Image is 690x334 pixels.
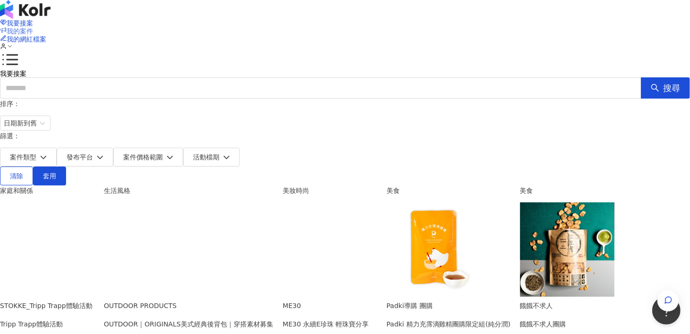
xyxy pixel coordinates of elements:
img: Padki 精力充霈滴雞精(團購限定組) [387,202,481,297]
div: Padki導購 團購 [387,301,511,311]
div: OUTDOOR｜ORIGINALS美式經典後背包｜穿搭素材募集 [104,319,273,329]
span: 我的網紅檔案 [7,35,46,43]
span: 搜尋 [663,83,680,93]
div: Padki 精力充霈滴雞精團購限定組(純分潤) [387,319,511,329]
div: OUTDOOR PRODUCTS [104,301,273,311]
div: 美食 [387,185,511,196]
div: 美食 [520,185,614,196]
button: 活動檔期 [183,148,240,167]
div: 生活風格 [104,185,273,196]
iframe: Help Scout Beacon - Open [652,296,681,325]
div: ME30 [283,301,369,311]
img: 【OUTDOOR】ORIGINALS美式經典後背包M [104,202,198,297]
span: 我的案件 [7,27,33,35]
span: 套用 [43,172,56,180]
span: 案件類型 [10,153,36,161]
span: 案件價格範圍 [123,153,163,161]
img: 餓餓不求人系列 [520,202,614,297]
button: 搜尋 [641,77,690,99]
div: 美妝時尚 [283,185,377,196]
span: 清除 [10,172,23,180]
div: ME30 永續E珍珠 輕珠寶分享 [283,319,369,329]
span: search [651,83,659,92]
div: 餓餓不求人團購 [520,319,566,329]
span: 發布平台 [67,153,93,161]
span: 日期新到舊 [4,116,47,130]
div: 餓餓不求人 [520,301,566,311]
span: 我要接案 [7,19,33,27]
span: 活動檔期 [193,153,219,161]
button: 套用 [33,167,66,185]
button: 案件價格範圍 [113,148,183,167]
button: 發布平台 [57,148,113,167]
img: ME30 永續E珍珠 系列輕珠寶 [283,202,377,297]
